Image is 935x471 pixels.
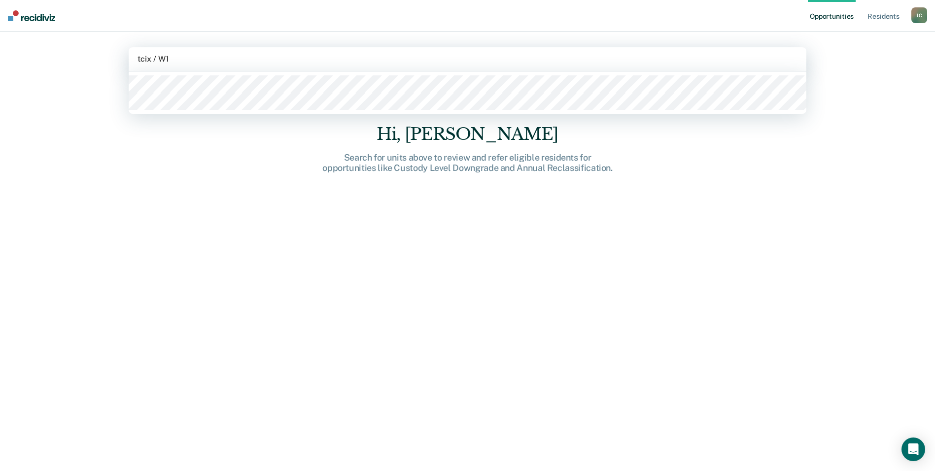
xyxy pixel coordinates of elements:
div: Search for units above to review and refer eligible residents for opportunities like Custody Leve... [310,152,625,173]
button: JC [911,7,927,23]
img: Recidiviz [8,10,55,21]
div: Hi, [PERSON_NAME] [310,124,625,144]
div: J C [911,7,927,23]
div: Open Intercom Messenger [901,437,925,461]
